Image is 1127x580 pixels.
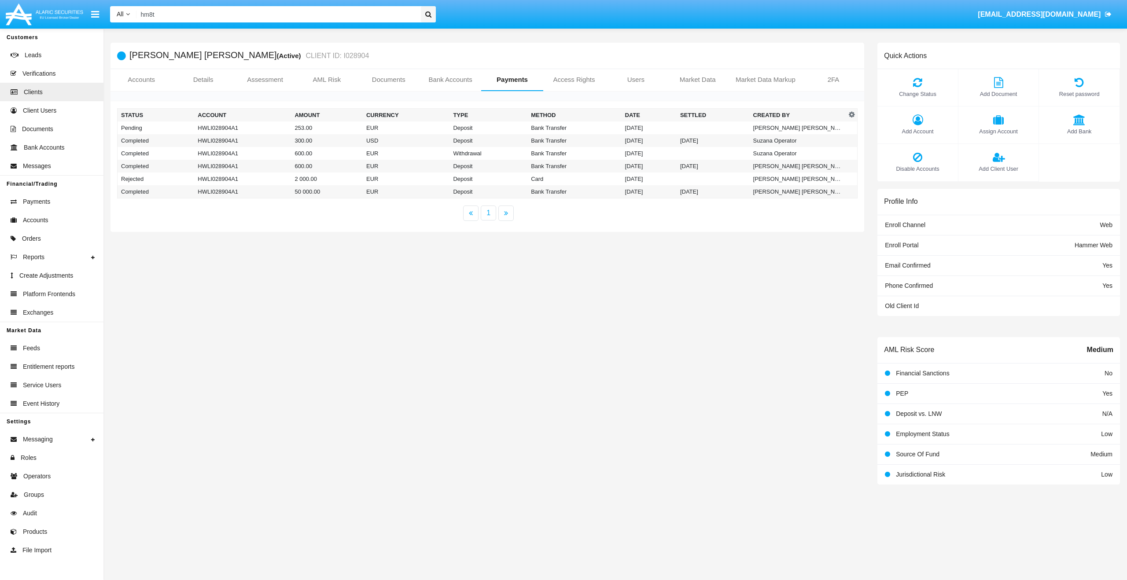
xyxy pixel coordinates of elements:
[194,147,291,160] td: HWLI028904A1
[1101,471,1112,478] span: Low
[729,69,803,90] a: Market Data Markup
[22,125,53,134] span: Documents
[667,69,729,90] a: Market Data
[291,134,363,147] td: 300.00
[1102,410,1112,417] span: N/A
[117,11,124,18] span: All
[234,69,296,90] a: Assessment
[677,134,750,147] td: [DATE]
[1102,262,1112,269] span: Yes
[885,282,933,289] span: Phone Confirmed
[449,121,527,134] td: Deposit
[136,6,418,22] input: Search
[23,216,48,225] span: Accounts
[527,185,621,198] td: Bank Transfer
[884,197,917,206] h6: Profile Info
[1101,430,1112,437] span: Low
[896,390,908,397] span: PEP
[23,527,47,536] span: Products
[605,69,667,90] a: Users
[1090,451,1112,458] span: Medium
[23,472,51,481] span: Operators
[23,290,75,299] span: Platform Frontends
[622,109,677,122] th: Date
[363,134,449,147] td: USD
[23,197,50,206] span: Payments
[118,134,195,147] td: Completed
[291,185,363,198] td: 50 000.00
[296,69,357,90] a: AML Risk
[304,52,369,59] small: CLIENT ID: I028904
[23,509,37,518] span: Audit
[118,185,195,198] td: Completed
[1075,242,1112,249] span: Hammer Web
[363,160,449,173] td: EUR
[527,160,621,173] td: Bank Transfer
[750,173,847,185] td: [PERSON_NAME] [PERSON_NAME]
[481,69,543,90] a: Payments
[22,234,41,243] span: Orders
[882,165,954,173] span: Disable Accounts
[449,134,527,147] td: Deposit
[449,173,527,185] td: Deposit
[110,69,172,90] a: Accounts
[622,173,677,185] td: [DATE]
[885,302,919,309] span: Old Client Id
[23,344,40,353] span: Feeds
[543,69,605,90] a: Access Rights
[963,165,1035,173] span: Add Client User
[527,147,621,160] td: Bank Transfer
[750,121,847,134] td: [PERSON_NAME] [PERSON_NAME]
[449,160,527,173] td: Deposit
[803,69,864,90] a: 2FA
[1043,127,1115,136] span: Add Bank
[884,51,927,60] h6: Quick Actions
[118,147,195,160] td: Completed
[129,51,369,61] h5: [PERSON_NAME] [PERSON_NAME]
[750,109,847,122] th: Created By
[23,162,51,171] span: Messages
[622,160,677,173] td: [DATE]
[1105,370,1112,377] span: No
[194,185,291,198] td: HWLI028904A1
[1102,282,1112,289] span: Yes
[896,430,949,437] span: Employment Status
[118,173,195,185] td: Rejected
[884,345,934,354] h6: AML Risk Score
[24,490,44,499] span: Groups
[527,134,621,147] td: Bank Transfer
[291,121,363,134] td: 253.00
[750,160,847,173] td: [PERSON_NAME] [PERSON_NAME]
[449,109,527,122] th: Type
[882,90,954,98] span: Change Status
[527,173,621,185] td: Card
[1043,90,1115,98] span: Reset password
[750,185,847,198] td: [PERSON_NAME] [PERSON_NAME]
[622,121,677,134] td: [DATE]
[882,127,954,136] span: Add Account
[677,160,750,173] td: [DATE]
[19,271,73,280] span: Create Adjustments
[23,362,75,371] span: Entitlement reports
[22,69,55,78] span: Verifications
[110,10,136,19] a: All
[23,399,59,408] span: Event History
[963,127,1035,136] span: Assign Account
[363,185,449,198] td: EUR
[21,453,37,463] span: Roles
[110,206,864,221] nav: paginator
[527,121,621,134] td: Bank Transfer
[291,160,363,173] td: 600.00
[194,134,291,147] td: HWLI028904A1
[358,69,420,90] a: Documents
[194,121,291,134] td: HWLI028904A1
[194,173,291,185] td: HWLI028904A1
[896,370,949,377] span: Financial Sanctions
[885,262,930,269] span: Email Confirmed
[23,435,53,444] span: Messaging
[118,160,195,173] td: Completed
[24,143,65,152] span: Bank Accounts
[622,147,677,160] td: [DATE]
[23,308,53,317] span: Exchanges
[677,109,750,122] th: Settled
